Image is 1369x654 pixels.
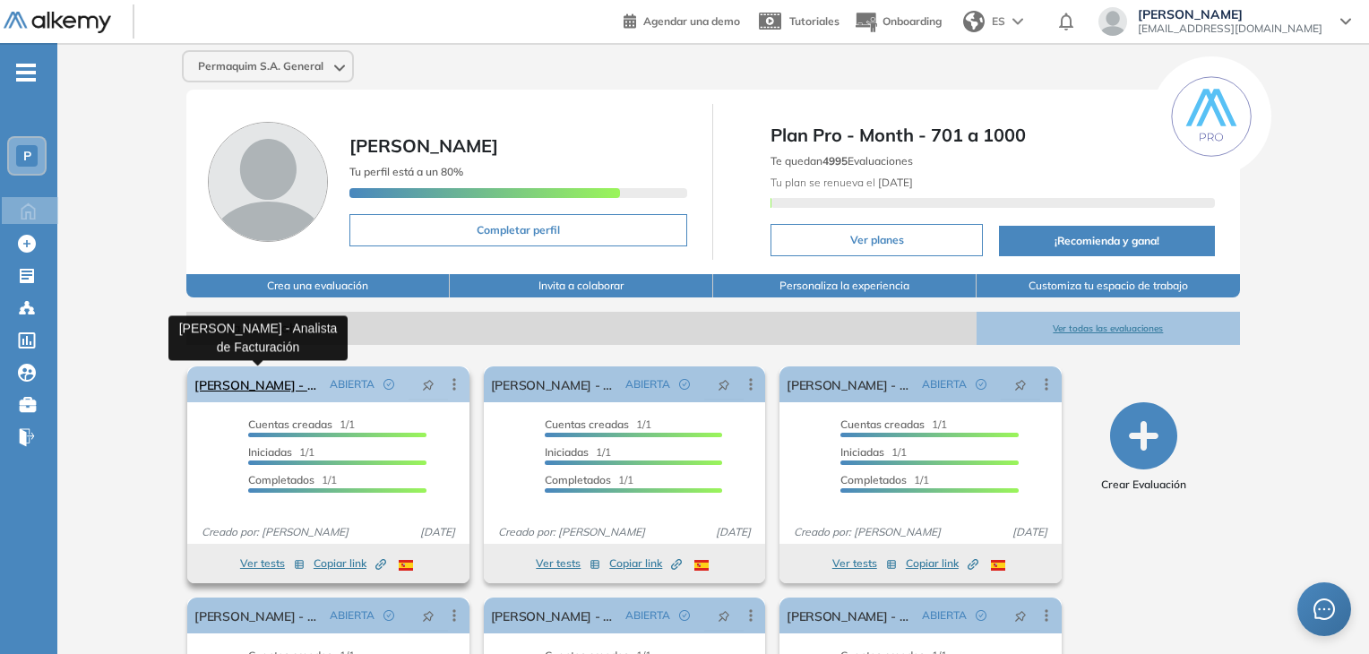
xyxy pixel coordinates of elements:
[840,417,947,431] span: 1/1
[409,601,448,630] button: pushpin
[832,553,897,574] button: Ver tests
[1001,601,1040,630] button: pushpin
[450,274,713,297] button: Invita a colaborar
[840,473,929,486] span: 1/1
[248,473,314,486] span: Completados
[349,134,498,157] span: [PERSON_NAME]
[409,370,448,399] button: pushpin
[609,553,682,574] button: Copiar link
[248,417,332,431] span: Cuentas creadas
[991,560,1005,571] img: ESP
[771,154,913,168] span: Te quedan Evaluaciones
[1101,402,1186,493] button: Crear Evaluación
[545,445,611,459] span: 1/1
[314,553,386,574] button: Copiar link
[491,598,618,633] a: [PERSON_NAME] - Soporte TI
[186,274,450,297] button: Crea una evaluación
[875,176,913,189] b: [DATE]
[399,560,413,571] img: ESP
[330,607,375,624] span: ABIERTA
[1001,370,1040,399] button: pushpin
[422,377,435,392] span: pushpin
[491,366,618,402] a: [PERSON_NAME] - Analista de tesorería
[383,610,394,621] span: check-circle
[1138,22,1322,36] span: [EMAIL_ADDRESS][DOMAIN_NAME]
[992,13,1005,30] span: ES
[643,14,740,28] span: Agendar una demo
[194,598,322,633] a: [PERSON_NAME] - Analista de Facturación
[906,553,978,574] button: Copiar link
[248,445,292,459] span: Iniciadas
[704,601,744,630] button: pushpin
[314,555,386,572] span: Copiar link
[198,59,323,73] span: Permaquim S.A. General
[977,312,1240,345] button: Ver todas las evaluaciones
[771,122,1214,149] span: Plan Pro - Month - 701 a 1000
[545,417,629,431] span: Cuentas creadas
[976,610,986,621] span: check-circle
[248,473,337,486] span: 1/1
[1138,7,1322,22] span: [PERSON_NAME]
[330,376,375,392] span: ABIERTA
[208,122,328,242] img: Foto de perfil
[883,14,942,28] span: Onboarding
[16,71,36,74] i: -
[963,11,985,32] img: world
[248,417,355,431] span: 1/1
[609,555,682,572] span: Copiar link
[999,226,1214,256] button: ¡Recomienda y gana!
[625,376,670,392] span: ABIERTA
[491,524,652,540] span: Creado por: [PERSON_NAME]
[383,379,394,390] span: check-circle
[922,607,967,624] span: ABIERTA
[977,274,1240,297] button: Customiza tu espacio de trabajo
[906,555,978,572] span: Copiar link
[545,473,611,486] span: Completados
[413,524,462,540] span: [DATE]
[240,553,305,574] button: Ver tests
[248,445,314,459] span: 1/1
[545,445,589,459] span: Iniciadas
[422,608,435,623] span: pushpin
[1012,18,1023,25] img: arrow
[349,165,463,178] span: Tu perfil está a un 80%
[4,12,111,34] img: Logo
[840,473,907,486] span: Completados
[787,366,914,402] a: [PERSON_NAME] - Analista de Tesorería
[787,524,948,540] span: Creado por: [PERSON_NAME]
[625,607,670,624] span: ABIERTA
[624,9,740,30] a: Agendar una demo
[186,312,977,345] span: Evaluaciones abiertas
[976,379,986,390] span: check-circle
[545,473,633,486] span: 1/1
[704,370,744,399] button: pushpin
[679,610,690,621] span: check-circle
[922,376,967,392] span: ABIERTA
[545,417,651,431] span: 1/1
[787,598,914,633] a: [PERSON_NAME] - Comercial
[168,315,348,360] div: [PERSON_NAME] - Analista de Facturación
[349,214,687,246] button: Completar perfil
[822,154,848,168] b: 4995
[840,445,884,459] span: Iniciadas
[713,274,977,297] button: Personaliza la experiencia
[694,560,709,571] img: ESP
[718,377,730,392] span: pushpin
[194,524,356,540] span: Creado por: [PERSON_NAME]
[1005,524,1055,540] span: [DATE]
[854,3,942,41] button: Onboarding
[789,14,839,28] span: Tutoriales
[1014,377,1027,392] span: pushpin
[771,176,913,189] span: Tu plan se renueva el
[771,224,983,256] button: Ver planes
[23,149,31,163] span: P
[194,366,322,402] a: [PERSON_NAME] - Analista de Facturación
[536,553,600,574] button: Ver tests
[718,608,730,623] span: pushpin
[1313,598,1335,620] span: message
[679,379,690,390] span: check-circle
[1101,477,1186,493] span: Crear Evaluación
[840,417,925,431] span: Cuentas creadas
[840,445,907,459] span: 1/1
[1014,608,1027,623] span: pushpin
